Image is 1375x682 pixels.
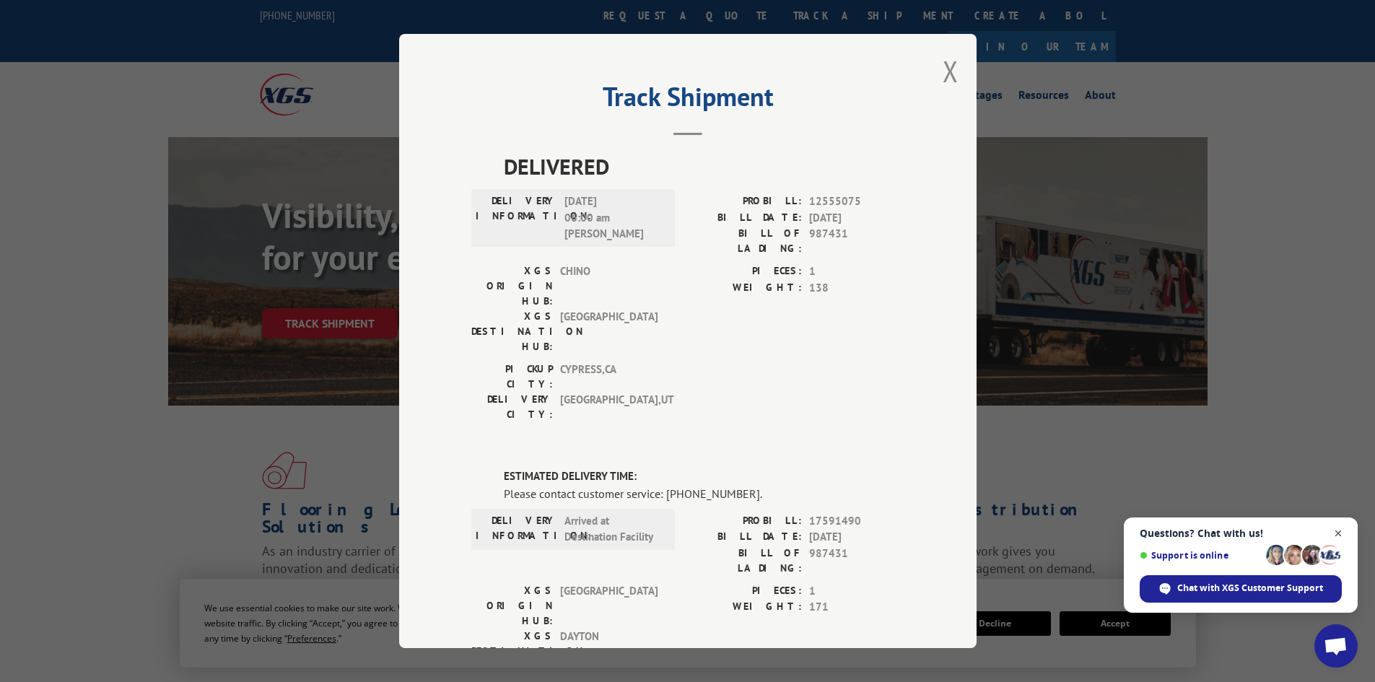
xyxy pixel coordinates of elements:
span: 1 [809,583,904,600]
span: 1 [809,263,904,280]
span: [GEOGRAPHIC_DATA] [560,309,658,354]
label: DELIVERY INFORMATION: [476,513,557,546]
span: CYPRESS , CA [560,362,658,392]
span: CHINO [560,263,658,309]
label: BILL DATE: [688,210,802,227]
label: PIECES: [688,263,802,280]
label: DELIVERY INFORMATION: [476,193,557,242]
span: Chat with XGS Customer Support [1177,582,1323,595]
label: PIECES: [688,583,802,600]
span: [DATE] [809,529,904,546]
span: Close chat [1330,525,1348,543]
label: BILL DATE: [688,529,802,546]
label: XGS ORIGIN HUB: [471,583,553,629]
span: 138 [809,280,904,297]
div: Chat with XGS Customer Support [1140,575,1342,603]
h2: Track Shipment [471,87,904,114]
span: 987431 [809,226,904,256]
label: PROBILL: [688,513,802,530]
label: WEIGHT: [688,599,802,616]
label: DELIVERY CITY: [471,392,553,422]
span: Support is online [1140,550,1261,561]
span: [DATE] 06:00 am [PERSON_NAME] [564,193,662,242]
label: PICKUP CITY: [471,362,553,392]
label: PROBILL: [688,193,802,210]
div: Open chat [1314,624,1358,668]
label: BILL OF LADING: [688,226,802,256]
div: Please contact customer service: [PHONE_NUMBER]. [504,485,904,502]
span: 12555075 [809,193,904,210]
span: [DATE] [809,210,904,227]
label: XGS ORIGIN HUB: [471,263,553,309]
label: WEIGHT: [688,280,802,297]
label: XGS DESTINATION HUB: [471,309,553,354]
label: ESTIMATED DELIVERY TIME: [504,468,904,485]
span: DAYTON [560,629,658,674]
span: Arrived at Destination Facility [564,513,662,546]
span: [GEOGRAPHIC_DATA] [560,583,658,629]
button: Close modal [943,52,959,90]
span: 987431 [809,546,904,576]
label: BILL OF LADING: [688,546,802,576]
span: [GEOGRAPHIC_DATA] , UT [560,392,658,422]
span: DELIVERED [504,150,904,183]
span: 17591490 [809,513,904,530]
span: 171 [809,599,904,616]
span: Questions? Chat with us! [1140,528,1342,539]
label: XGS DESTINATION HUB: [471,629,553,674]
